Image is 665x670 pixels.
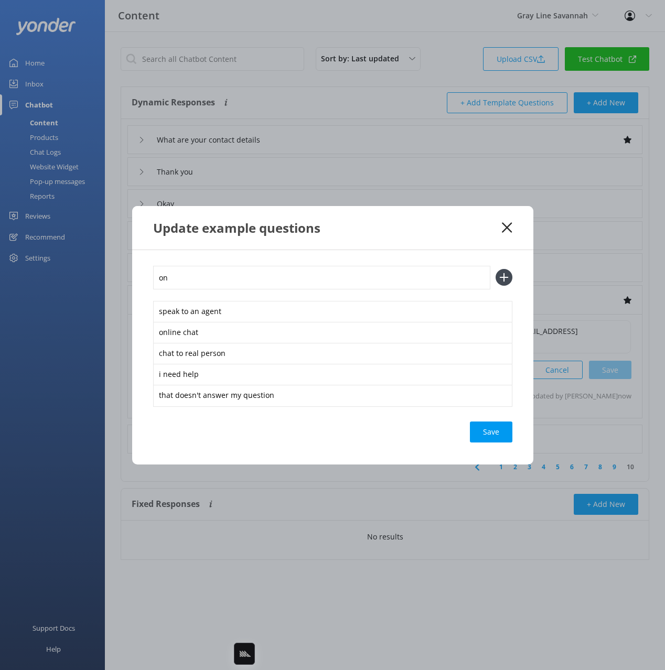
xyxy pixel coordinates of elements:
[153,266,490,289] input: Add customer expression
[502,222,512,233] button: Close
[153,385,512,407] div: that doesn't answer my question
[470,422,512,442] button: Save
[153,343,512,365] div: chat to real person
[153,301,512,323] div: speak to an agent
[153,364,512,386] div: i need help
[153,322,512,344] div: online chat
[153,219,502,236] div: Update example questions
